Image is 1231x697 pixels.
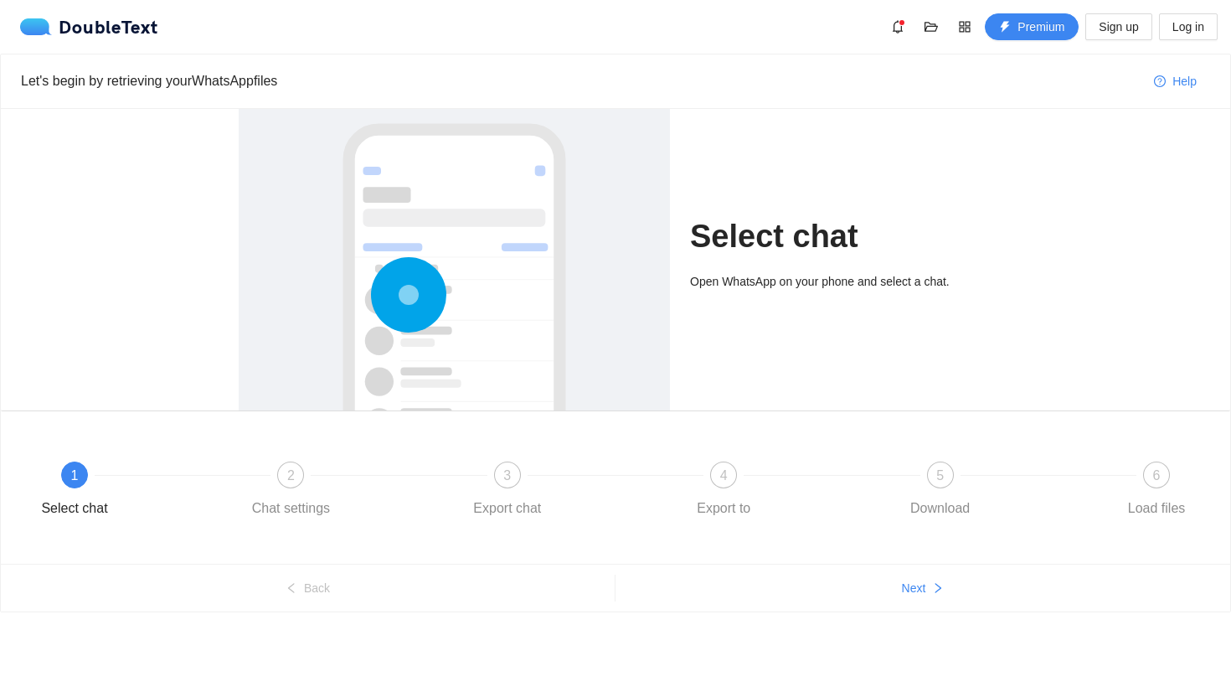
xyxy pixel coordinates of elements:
span: folder-open [919,20,944,34]
span: bell [885,20,910,34]
span: Sign up [1099,18,1138,36]
button: thunderboltPremium [985,13,1079,40]
span: 3 [503,468,511,483]
button: question-circleHelp [1141,68,1210,95]
div: Export chat [473,495,541,522]
button: Nextright [615,575,1230,601]
span: Help [1172,72,1197,90]
span: thunderbolt [999,21,1011,34]
div: Chat settings [252,495,330,522]
div: Export to [697,495,750,522]
span: 4 [720,468,728,483]
span: question-circle [1154,75,1166,89]
span: 2 [287,468,295,483]
div: 2Chat settings [242,462,458,522]
div: Download [910,495,970,522]
button: Sign up [1085,13,1151,40]
button: folder-open [918,13,945,40]
div: DoubleText [20,18,158,35]
span: Log in [1172,18,1204,36]
span: right [932,582,944,596]
span: 6 [1153,468,1161,483]
div: 1Select chat [26,462,242,522]
img: logo [20,18,59,35]
button: Log in [1159,13,1218,40]
span: 5 [936,468,944,483]
span: Premium [1017,18,1064,36]
span: Next [902,579,926,597]
div: Select chat [41,495,107,522]
button: bell [884,13,911,40]
div: 3Export chat [459,462,675,522]
div: Load files [1128,495,1186,522]
div: Open WhatsApp on your phone and select a chat. [690,272,992,291]
button: leftBack [1,575,615,601]
div: Let's begin by retrieving your WhatsApp files [21,70,1141,91]
div: 5Download [892,462,1108,522]
button: appstore [951,13,978,40]
span: 1 [71,468,79,483]
div: 6Load files [1108,462,1205,522]
span: appstore [952,20,977,34]
a: logoDoubleText [20,18,158,35]
h1: Select chat [690,217,992,256]
div: 4Export to [675,462,891,522]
